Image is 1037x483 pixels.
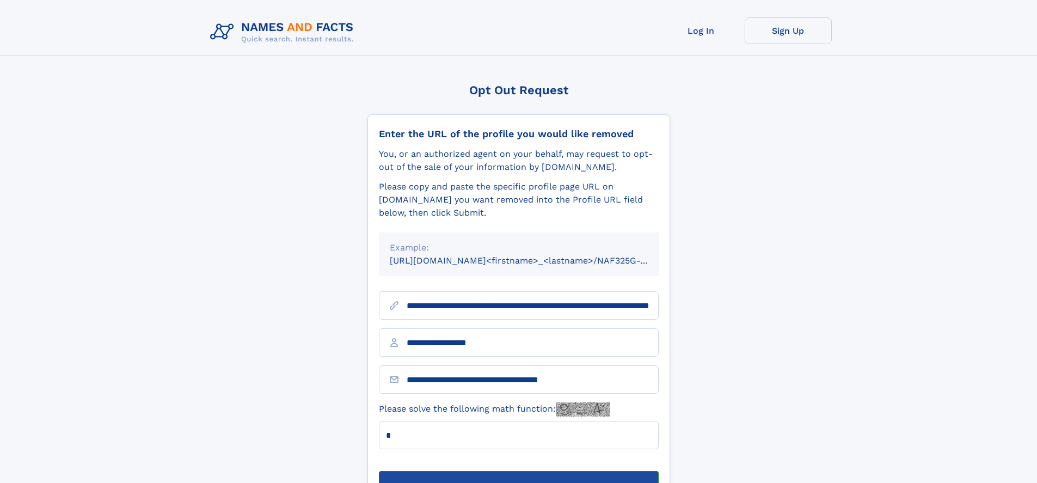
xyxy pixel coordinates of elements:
[390,255,679,266] small: [URL][DOMAIN_NAME]<firstname>_<lastname>/NAF325G-xxxxxxxx
[390,241,648,254] div: Example:
[745,17,832,44] a: Sign Up
[379,180,659,219] div: Please copy and paste the specific profile page URL on [DOMAIN_NAME] you want removed into the Pr...
[379,402,610,417] label: Please solve the following math function:
[379,128,659,140] div: Enter the URL of the profile you would like removed
[367,83,670,97] div: Opt Out Request
[206,17,363,47] img: Logo Names and Facts
[379,148,659,174] div: You, or an authorized agent on your behalf, may request to opt-out of the sale of your informatio...
[658,17,745,44] a: Log In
